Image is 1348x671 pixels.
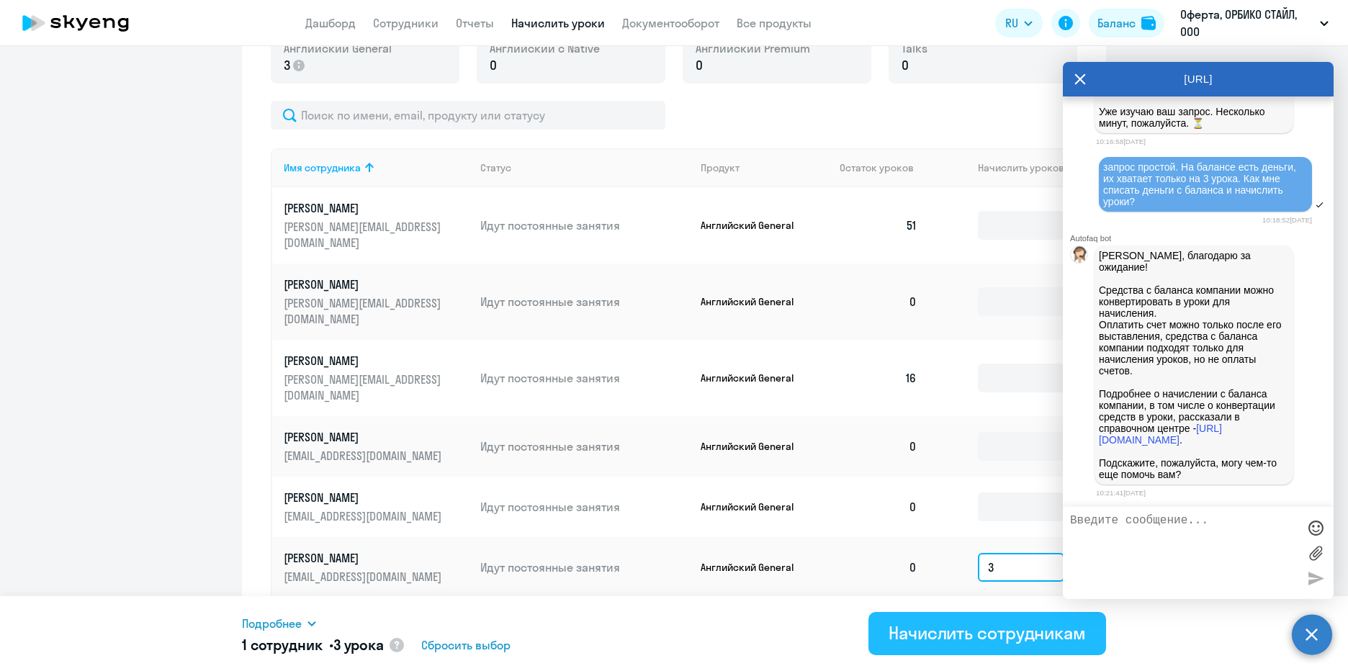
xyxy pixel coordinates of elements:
p: Оферта, ОРБИКО СТАЙЛ, ООО [1180,6,1314,40]
a: [PERSON_NAME][PERSON_NAME][EMAIL_ADDRESS][DOMAIN_NAME] [284,353,469,403]
p: [PERSON_NAME] [284,353,445,369]
p: [PERSON_NAME] [284,490,445,505]
a: Сотрудники [373,16,439,30]
a: Начислить уроки [511,16,605,30]
span: 0 [696,56,703,75]
a: [PERSON_NAME][EMAIL_ADDRESS][DOMAIN_NAME] [284,490,469,524]
p: [EMAIL_ADDRESS][DOMAIN_NAME] [284,448,445,464]
td: 0 [828,416,929,477]
p: [EMAIL_ADDRESS][DOMAIN_NAME] [284,508,445,524]
a: [PERSON_NAME][EMAIL_ADDRESS][DOMAIN_NAME] [284,550,469,585]
h5: 1 сотрудник • [242,635,384,655]
td: 16 [828,340,929,416]
p: Идут постоянные занятия [480,438,689,454]
p: Английский General [701,500,809,513]
a: [URL][DOMAIN_NAME] [1099,423,1222,446]
p: Идут постоянные занятия [480,370,689,386]
p: [PERSON_NAME] [284,200,445,216]
img: bot avatar [1071,246,1089,267]
div: Имя сотрудника [284,161,361,174]
a: [PERSON_NAME][EMAIL_ADDRESS][DOMAIN_NAME] [284,429,469,464]
p: Идут постоянные занятия [480,559,689,575]
button: Балансbalance [1089,9,1164,37]
button: RU [995,9,1043,37]
div: Начислить сотрудникам [889,621,1086,644]
a: Дашборд [305,16,356,30]
p: Идут постоянные занятия [480,294,689,310]
span: Подробнее [242,615,302,632]
p: [PERSON_NAME] [284,429,445,445]
p: [PERSON_NAME], благодарю за ожидание! Средства с баланса компании можно конвертировать в уроки дл... [1099,250,1289,480]
span: Сбросить выбор [421,636,511,654]
td: 51 [828,187,929,264]
p: Английский General [701,561,809,574]
div: Статус [480,161,511,174]
a: Документооборот [622,16,719,30]
p: [PERSON_NAME][EMAIL_ADDRESS][DOMAIN_NAME] [284,371,445,403]
p: Английский General [701,440,809,453]
div: Продукт [701,161,829,174]
p: [PERSON_NAME] [284,550,445,566]
span: запрос простой. На балансе есть деньги, их хватает только на 3 урока. Как мне списать деньги с ба... [1103,161,1299,207]
span: RU [1005,14,1018,32]
span: Английский Premium [696,40,810,56]
span: 3 [284,56,290,75]
th: Начислить уроков [929,148,1076,187]
div: Autofaq bot [1070,234,1334,243]
div: Статус [480,161,689,174]
td: 0 [828,477,929,537]
time: 10:18:52[DATE] [1262,216,1312,224]
td: 0 [828,264,929,340]
p: Идут постоянные занятия [480,499,689,515]
div: Баланс [1097,14,1136,32]
a: Все продукты [737,16,812,30]
p: [PERSON_NAME] [284,276,445,292]
a: Отчеты [456,16,494,30]
button: Оферта, ОРБИКО СТАЙЛ, ООО [1173,6,1336,40]
div: Продукт [701,161,740,174]
p: Английский General [701,371,809,384]
input: Поиск по имени, email, продукту или статусу [271,101,665,130]
span: 3 урока [333,636,384,654]
span: Talks [902,40,927,56]
button: Начислить сотрудникам [868,612,1106,655]
div: Имя сотрудника [284,161,469,174]
span: 0 [490,56,497,75]
label: Лимит 10 файлов [1305,542,1326,564]
div: Остаток уроков [840,161,929,174]
span: Английский General [284,40,392,56]
img: balance [1141,16,1156,30]
td: 0 [828,537,929,598]
p: [PERSON_NAME][EMAIL_ADDRESS][DOMAIN_NAME] [284,219,445,251]
p: Идут постоянные занятия [480,217,689,233]
p: Английский General [701,295,809,308]
span: 0 [902,56,909,75]
p: [EMAIL_ADDRESS][DOMAIN_NAME] [284,569,445,585]
time: 10:16:58[DATE] [1096,138,1146,145]
p: [PERSON_NAME][EMAIL_ADDRESS][DOMAIN_NAME] [284,295,445,327]
span: Остаток уроков [840,161,914,174]
span: Английский с Native [490,40,600,56]
p: Английский General [701,219,809,232]
a: [PERSON_NAME][PERSON_NAME][EMAIL_ADDRESS][DOMAIN_NAME] [284,200,469,251]
time: 10:21:41[DATE] [1096,489,1146,497]
a: [PERSON_NAME][PERSON_NAME][EMAIL_ADDRESS][DOMAIN_NAME] [284,276,469,327]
